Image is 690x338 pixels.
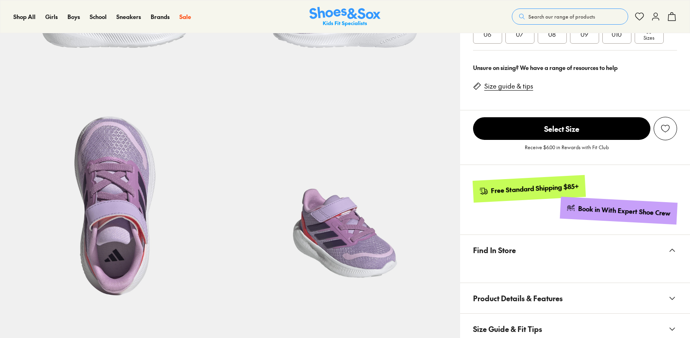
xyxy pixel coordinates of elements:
[13,13,36,21] a: Shop All
[460,283,690,313] button: Product Details & Features
[473,238,516,262] span: Find In Store
[116,13,141,21] a: Sneakers
[230,77,460,307] img: 7-548028_1
[525,144,609,158] p: Receive $6.00 in Rewards with Fit Club
[460,235,690,265] button: Find In Store
[309,7,381,27] img: SNS_Logo_Responsive.svg
[473,63,677,72] div: Unsure on sizing? We have a range of resources to help
[560,197,677,225] a: Book in With Expert Shoe Crew
[473,265,677,273] iframe: Find in Store
[490,182,579,195] div: Free Standard Shipping $85+
[578,204,671,218] div: Book in With Expert Shoe Crew
[516,29,524,39] span: 07
[151,13,170,21] a: Brands
[548,29,556,39] span: 08
[473,286,563,310] span: Product Details & Features
[179,13,191,21] a: Sale
[484,82,533,91] a: Size guide & tips
[528,13,595,20] span: Search our range of products
[90,13,107,21] a: School
[473,117,650,140] button: Select Size
[484,29,491,39] span: 06
[654,117,677,140] button: Add to Wishlist
[512,8,628,25] button: Search our range of products
[581,29,588,39] span: 09
[472,175,585,203] a: Free Standard Shipping $85+
[67,13,80,21] a: Boys
[309,7,381,27] a: Shoes & Sox
[45,13,58,21] a: Girls
[642,27,656,41] span: Bigger Sizes
[612,29,622,39] span: 010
